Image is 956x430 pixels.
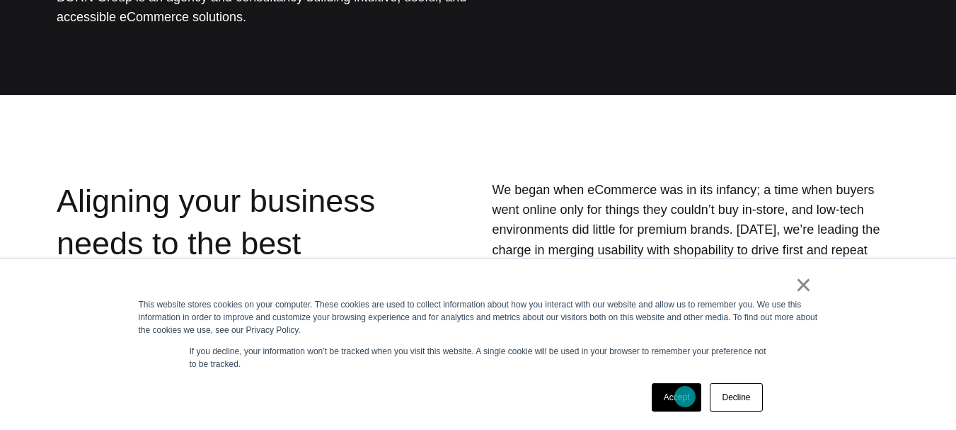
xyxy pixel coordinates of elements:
a: × [795,278,812,291]
div: This website stores cookies on your computer. These cookies are used to collect information about... [139,298,818,336]
a: Decline [710,383,762,412]
p: We began when eCommerce was in its infancy; a time when buyers went online only for things they c... [492,180,899,280]
a: Accept [652,383,702,412]
p: If you decline, your information won’t be tracked when you visit this website. A single cookie wi... [190,345,767,370]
